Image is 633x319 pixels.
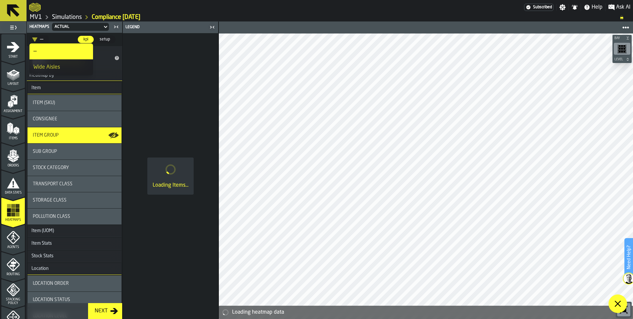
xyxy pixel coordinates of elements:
[153,181,188,189] div: Loading Items...
[27,238,122,250] h3: title-section-Item Stats
[27,46,122,70] div: title-Heatmaps
[51,23,110,31] div: DropdownMenuValue-498b4987-9e0c-4ea4-aa44-3072e7a2298f
[33,281,116,286] div: Title
[612,41,632,56] div: button-toolbar-undefined
[33,100,116,105] div: Title
[533,5,552,10] span: Subscribed
[1,143,25,169] li: menu Orders
[27,241,56,246] div: Item Stats
[1,218,25,222] span: Heatmaps
[1,164,25,167] span: Orders
[108,127,119,143] label: button-toggle-Show on Map
[27,160,122,176] div: stat-Stock Category
[88,303,122,319] button: button-Next
[27,292,122,308] div: stat-Location Status
[33,116,116,122] div: Title
[80,36,91,42] span: kpi
[581,3,605,11] label: button-toggle-Help
[52,14,82,21] a: link-to-/wh/i/3ccf57d1-1e0c-4a81-a3bb-c2011c5f0d50
[1,55,25,59] span: Start
[33,214,116,219] div: Title
[557,4,568,11] label: button-toggle-Settings
[33,165,116,170] div: Title
[1,298,25,305] span: Stacking Policy
[27,228,58,233] div: Item (UOM)
[97,36,113,42] span: setup
[625,239,632,276] label: Need Help?
[33,149,116,154] div: Title
[33,198,116,203] div: Title
[29,43,93,75] ul: dropdown-menu
[219,306,633,319] div: alert-Loading heatmap data
[27,250,122,262] h3: title-section-Stock Stats
[27,144,122,159] div: stat-Sub Group
[27,209,122,224] div: stat-Pollution Class
[94,36,115,43] div: thumb
[33,181,116,187] div: Title
[616,3,630,11] span: Ask AI
[1,89,25,115] li: menu Assignment
[29,35,49,43] div: DropdownMenuValue-
[124,25,208,30] div: Legend
[613,36,624,40] span: Bay
[208,23,217,31] label: button-toggle-Close me
[33,214,70,219] span: Pollution Class
[33,133,116,138] div: Title
[1,252,25,278] li: menu Routing
[33,281,69,286] span: Location Order
[77,35,94,43] label: button-switch-multi-kpi
[606,3,633,11] label: button-toggle-Ask AI
[1,61,25,88] li: menu Layout
[33,47,89,55] div: —
[1,273,25,276] span: Routing
[1,23,25,32] label: button-toggle-Toggle Full Menu
[27,253,58,259] div: Stock Stats
[27,225,122,237] h3: title-section-Item (UOM)
[27,82,122,94] h3: title-section-Item
[92,307,110,315] div: Next
[524,4,554,11] div: Menu Subscription
[27,266,53,271] div: Location
[1,82,25,86] span: Layout
[1,197,25,224] li: menu Heatmaps
[29,59,93,75] li: dropdown-item
[33,297,70,302] span: Location Status
[33,116,57,122] span: Consignee
[29,13,630,21] nav: Breadcrumb
[592,3,603,11] span: Help
[27,276,122,291] div: stat-Location Order
[33,297,116,302] div: Title
[27,176,122,192] div: stat-Transport Class
[92,14,140,21] a: link-to-/wh/i/3ccf57d1-1e0c-4a81-a3bb-c2011c5f0d50/simulations/05737124-12f7-4502-8a67-8971fa089ea5
[1,170,25,197] li: menu Data Stats
[33,149,57,154] span: Sub Group
[29,43,93,59] li: dropdown-item
[29,1,41,13] a: logo-header
[27,70,122,81] h3: title-section-Heatmap by
[32,35,43,43] div: DropdownMenuValue-
[1,137,25,140] span: Items
[1,279,25,305] li: menu Stacking Policy
[569,4,581,11] label: button-toggle-Notifications
[1,191,25,195] span: Data Stats
[112,23,121,31] label: button-toggle-Close me
[1,116,25,142] li: menu Items
[232,308,630,316] div: Loading heatmap data
[612,35,632,41] button: button-
[55,25,100,29] div: DropdownMenuValue-498b4987-9e0c-4ea4-aa44-3072e7a2298f
[33,100,55,105] span: Item (SKU)
[123,22,218,33] header: Legend
[1,245,25,249] span: Agents
[30,14,42,21] a: link-to-/wh/i/3ccf57d1-1e0c-4a81-a3bb-c2011c5f0d50
[1,224,25,251] li: menu Agents
[485,52,633,319] iframe: Chat Widget
[94,35,116,43] label: button-switch-multi-setup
